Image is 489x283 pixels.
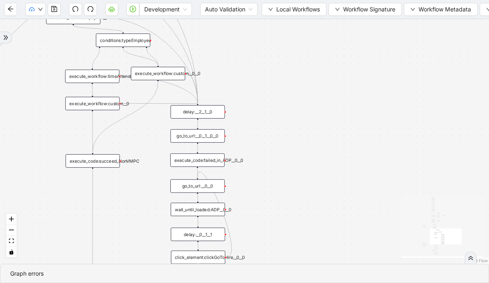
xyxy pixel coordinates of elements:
[46,11,100,24] div: execute_workflow:payroll__1
[6,247,17,258] button: toggle interactivity
[171,203,225,216] div: wait_until_loaded:ADP__0__0
[7,6,14,12] span: arrow-left
[144,3,187,15] span: Development
[170,153,225,167] div: execute_code:failed_in_ADP__0__0
[171,228,225,241] div: delay:__0__1__1
[170,179,225,193] div: go_to_url:__0__0
[170,105,225,119] div: delay:__2__1__0
[131,67,185,80] div: execute_workflow:custom__0__0
[328,3,402,16] button: downWorkflow Signature
[93,82,158,153] g: Edge from execute_workflow:custom__0__0 to execute_code:succeed_NonVMPC
[73,25,123,32] g: Edge from execute_workflow:payroll__1 to conditions:typeEmployee
[65,97,119,110] div: execute_workflow:custom__0
[123,48,158,65] g: Edge from conditions:typeEmployee to execute_workflow:custom__0__0
[25,3,46,16] button: cloud-uploaddown
[170,129,225,143] div: go_to_url:__0__1__0__0
[66,154,120,168] div: execute_code:succeed_NonVMPC
[6,214,17,225] button: zoom in
[10,269,479,278] div: Graph errors
[38,7,43,12] span: down
[96,33,150,47] div: conditions:typeEmployee
[29,7,35,12] span: cloud-upload
[87,6,94,12] span: redo
[69,3,82,16] button: undo
[276,5,320,14] span: Local Workflows
[65,70,119,83] div: execute_workflow:timeAttendance
[84,3,97,16] button: redo
[205,3,253,15] span: Auto Validation
[335,7,340,12] span: down
[262,3,326,16] button: downLocal Workflows
[468,255,474,261] span: double-right
[72,6,79,12] span: undo
[6,225,17,236] button: zoom out
[467,258,488,263] a: React Flow attribution
[198,172,232,257] g: Edge from click_element:clickGoToHire__0__0 to go_to_url:__0__0
[51,6,57,12] span: save
[121,104,198,104] g: Edge from execute_workflow:custom__0 to delay:__2__1__0
[130,6,136,12] span: play-circle
[93,111,93,153] g: Edge from execute_workflow:custom__0 to execute_code:succeed_NonVMPC
[343,5,395,14] span: Workflow Signature
[6,236,17,247] button: fit view
[171,251,225,264] div: click_element:clickGoToHire__0__0
[419,5,471,14] span: Workflow Metadata
[404,3,478,16] button: downWorkflow Metadata
[4,3,17,16] button: arrow-left
[268,7,273,12] span: down
[3,35,9,40] span: double-right
[147,48,158,65] g: Edge from conditions:typeEmployee to execute_workflow:custom__0__0
[92,48,99,68] g: Edge from conditions:typeEmployee to execute_workflow:timeAttendance
[48,3,61,16] button: save
[108,6,115,12] span: cloud-server
[410,7,415,12] span: down
[126,3,139,16] button: play-circle
[105,3,118,16] button: cloud-server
